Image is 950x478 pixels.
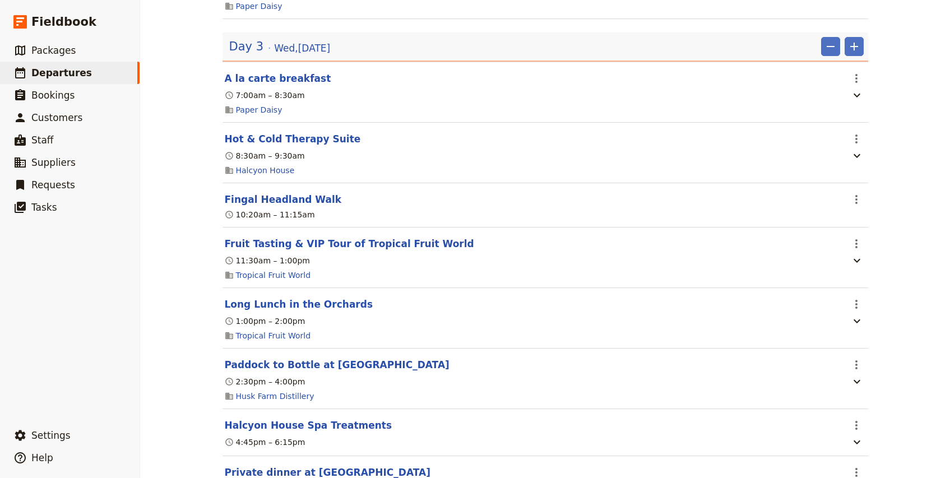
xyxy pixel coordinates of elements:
[225,315,305,327] div: 1:00pm – 2:00pm
[31,157,76,168] span: Suppliers
[236,104,282,115] a: Paper Daisy
[847,234,866,253] button: Actions
[274,41,330,55] span: Wed , [DATE]
[225,237,474,250] button: Edit this itinerary item
[225,358,449,372] button: Edit this itinerary item
[31,45,76,56] span: Packages
[31,134,54,146] span: Staff
[225,132,361,146] button: Edit this itinerary item
[845,37,864,56] button: Add
[847,129,866,148] button: Actions
[31,430,71,441] span: Settings
[31,90,75,101] span: Bookings
[225,193,342,206] button: Edit this itinerary item
[847,69,866,88] button: Actions
[225,90,305,101] div: 7:00am – 8:30am
[31,452,53,463] span: Help
[31,112,82,123] span: Customers
[236,165,295,176] a: Halcyon House
[847,190,866,209] button: Actions
[225,419,392,432] button: Edit this itinerary item
[821,37,840,56] button: Remove
[229,38,264,55] span: Day 3
[225,255,310,266] div: 11:30am – 1:00pm
[225,376,305,387] div: 2:30pm – 4:00pm
[847,355,866,374] button: Actions
[236,1,282,12] a: Paper Daisy
[225,437,305,448] div: 4:45pm – 6:15pm
[225,209,315,220] div: 10:20am – 11:15am
[236,270,311,281] a: Tropical Fruit World
[31,67,92,78] span: Departures
[847,416,866,435] button: Actions
[236,391,314,402] a: Husk Farm Distillery
[225,150,305,161] div: 8:30am – 9:30am
[31,179,75,191] span: Requests
[229,38,331,55] button: Edit day information
[225,72,331,85] button: Edit this itinerary item
[236,330,311,341] a: Tropical Fruit World
[31,13,96,30] span: Fieldbook
[225,298,373,311] button: Edit this itinerary item
[31,202,57,213] span: Tasks
[847,295,866,314] button: Actions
